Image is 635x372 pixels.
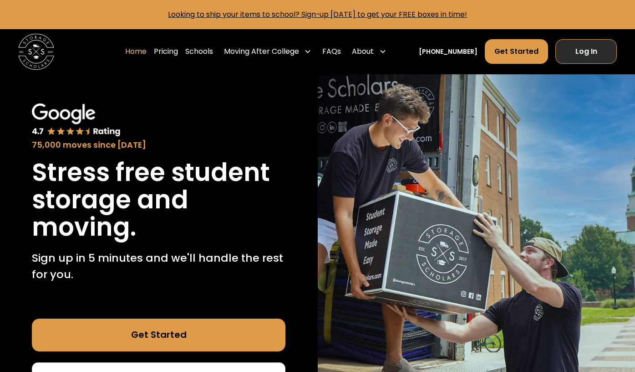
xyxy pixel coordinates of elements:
img: Google 4.7 star rating [32,103,121,138]
div: Moving After College [224,46,299,57]
img: Storage Scholars main logo [18,34,55,70]
a: Get Started [32,319,285,351]
div: About [348,39,390,64]
p: Sign up in 5 minutes and we'll handle the rest for you. [32,250,285,283]
div: Moving After College [220,39,315,64]
a: Looking to ship your items to school? Sign-up [DATE] to get your FREE boxes in time! [168,9,467,20]
a: Home [125,39,147,64]
a: Log In [555,39,617,64]
a: FAQs [322,39,341,64]
a: Get Started [485,39,548,64]
a: Schools [185,39,213,64]
a: [PHONE_NUMBER] [419,47,478,57]
div: 75,000 moves since [DATE] [32,139,285,151]
h1: Stress free student storage and moving. [32,159,285,241]
a: Pricing [154,39,178,64]
div: About [352,46,374,57]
